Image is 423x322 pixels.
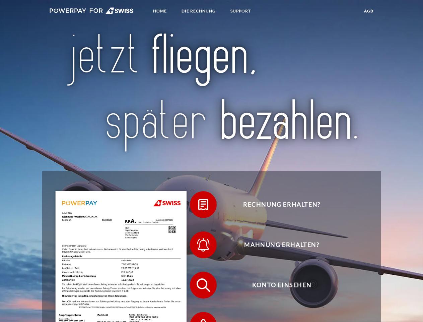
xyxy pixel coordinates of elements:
[195,236,212,253] img: qb_bell.svg
[147,5,172,17] a: Home
[190,272,364,299] button: Konto einsehen
[64,32,359,154] img: title-swiss_de.svg
[190,231,364,258] button: Mahnung erhalten?
[176,5,221,17] a: DIE RECHNUNG
[225,5,257,17] a: SUPPORT
[358,5,379,17] a: agb
[195,196,212,213] img: qb_bill.svg
[200,191,364,218] span: Rechnung erhalten?
[190,191,364,218] button: Rechnung erhalten?
[50,7,134,14] img: logo-swiss-white.svg
[195,277,212,293] img: qb_search.svg
[200,272,364,299] span: Konto einsehen
[200,231,364,258] span: Mahnung erhalten?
